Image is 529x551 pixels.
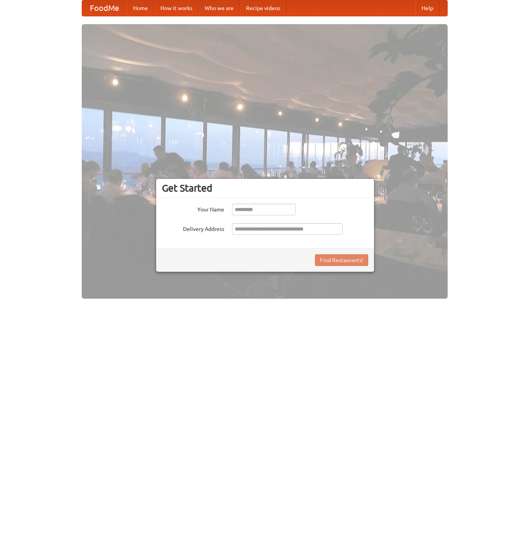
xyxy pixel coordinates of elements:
[415,0,439,16] a: Help
[315,254,368,266] button: Find Restaurants!
[127,0,154,16] a: Home
[162,204,224,213] label: Your Name
[199,0,240,16] a: Who we are
[82,0,127,16] a: FoodMe
[240,0,286,16] a: Recipe videos
[162,182,368,194] h3: Get Started
[154,0,199,16] a: How it works
[162,223,224,233] label: Delivery Address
